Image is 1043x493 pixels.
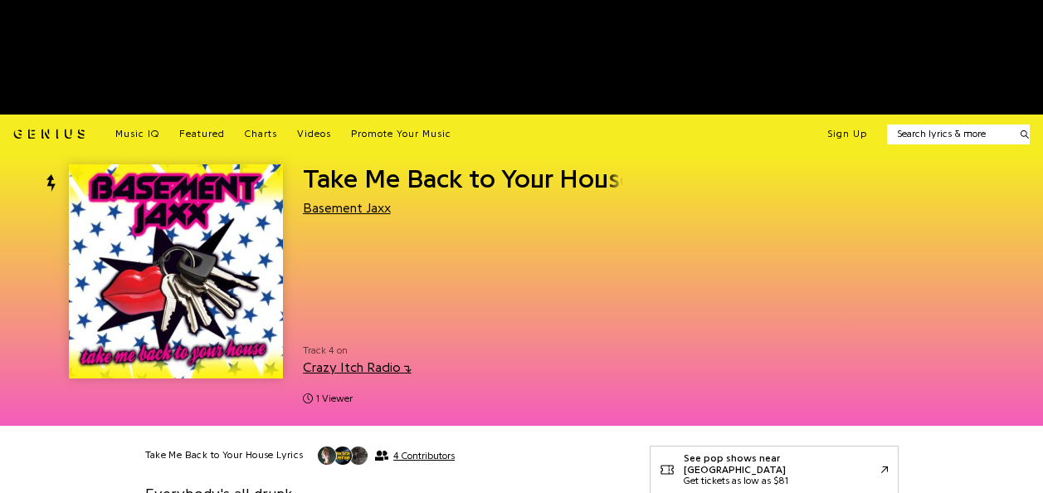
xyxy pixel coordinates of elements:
[684,476,881,487] div: Get tickets as low as $81
[303,202,391,215] a: Basement Jaxx
[115,128,159,141] a: Music IQ
[316,392,353,406] span: 1 viewer
[297,128,331,141] a: Videos
[179,129,225,139] span: Featured
[317,446,455,466] button: 4 Contributors
[351,128,451,141] a: Promote Your Music
[351,129,451,139] span: Promote Your Music
[245,128,277,141] a: Charts
[303,344,623,358] span: Track 4 on
[297,129,331,139] span: Videos
[303,392,353,406] span: 1 viewer
[115,129,159,139] span: Music IQ
[887,127,1011,141] input: Search lyrics & more
[69,164,283,378] img: Cover art for Take Me Back to Your House by Basement Jaxx
[393,450,455,461] span: 4 Contributors
[303,361,412,374] a: Crazy Itch Radio
[827,128,867,141] button: Sign Up
[145,449,304,462] h2: Take Me Back to Your House Lyrics
[684,453,881,476] div: See pop shows near [GEOGRAPHIC_DATA]
[245,129,277,139] span: Charts
[303,166,634,193] span: Take Me Back to Your House
[179,128,225,141] a: Featured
